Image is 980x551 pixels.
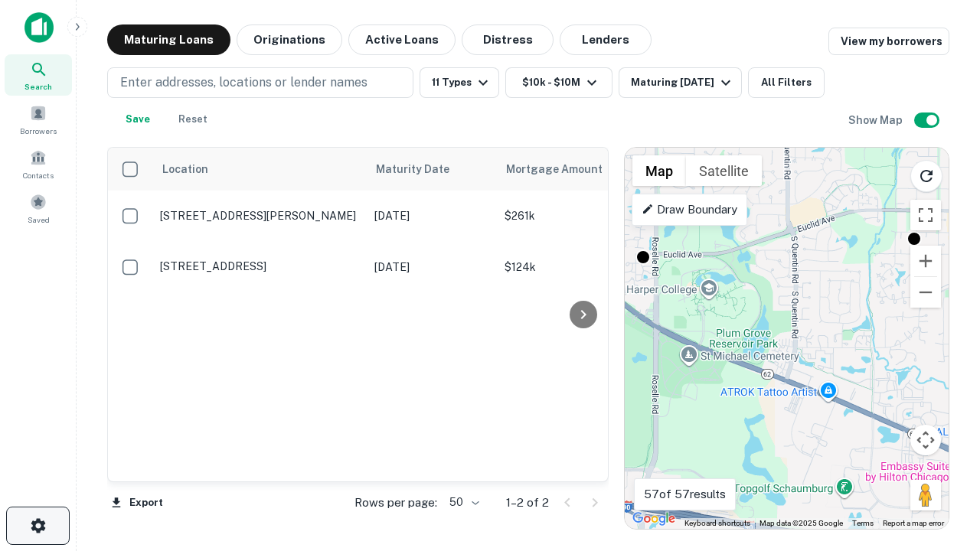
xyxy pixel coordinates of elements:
span: Map data ©2025 Google [759,519,843,527]
div: Maturing [DATE] [631,73,735,92]
button: Maturing [DATE] [619,67,742,98]
button: Save your search to get updates of matches that match your search criteria. [113,104,162,135]
p: Draw Boundary [642,201,737,219]
div: 0 0 [625,148,949,529]
p: 57 of 57 results [644,485,726,504]
button: All Filters [748,67,825,98]
a: Borrowers [5,99,72,140]
a: Search [5,54,72,96]
th: Maturity Date [367,148,497,191]
span: Mortgage Amount [506,160,622,178]
p: [STREET_ADDRESS][PERSON_NAME] [160,209,359,223]
button: Show street map [632,155,686,186]
button: Reset [168,104,217,135]
img: Google [629,509,679,529]
a: Open this area in Google Maps (opens a new window) [629,509,679,529]
button: Zoom in [910,246,941,276]
img: capitalize-icon.png [24,12,54,43]
button: Lenders [560,24,652,55]
button: Maturing Loans [107,24,230,55]
button: $10k - $10M [505,67,612,98]
span: Contacts [23,169,54,181]
span: Saved [28,214,50,226]
div: 50 [443,491,482,514]
button: Originations [237,24,342,55]
p: $124k [505,259,658,275]
button: Reload search area [910,160,942,192]
th: Mortgage Amount [497,148,665,191]
button: Keyboard shortcuts [684,518,750,529]
p: $261k [505,207,658,224]
button: Active Loans [348,24,456,55]
p: Rows per page: [354,494,437,512]
a: Terms (opens in new tab) [852,519,874,527]
p: Enter addresses, locations or lender names [120,73,367,92]
button: Enter addresses, locations or lender names [107,67,413,98]
a: Saved [5,187,72,229]
button: Show satellite imagery [686,155,762,186]
span: Location [162,160,208,178]
iframe: Chat Widget [903,429,980,502]
button: Export [107,491,167,514]
span: Maturity Date [376,160,469,178]
p: [STREET_ADDRESS] [160,259,359,273]
a: Report a map error [883,519,944,527]
a: Contacts [5,143,72,184]
h6: Show Map [848,112,905,129]
p: [DATE] [374,259,489,275]
th: Location [152,148,367,191]
span: Search [24,80,52,93]
button: Map camera controls [910,425,941,455]
span: Borrowers [20,125,57,137]
p: [DATE] [374,207,489,224]
button: Zoom out [910,277,941,308]
button: Distress [462,24,554,55]
a: View my borrowers [828,28,949,55]
p: 1–2 of 2 [506,494,549,512]
button: 11 Types [420,67,499,98]
button: Toggle fullscreen view [910,200,941,230]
